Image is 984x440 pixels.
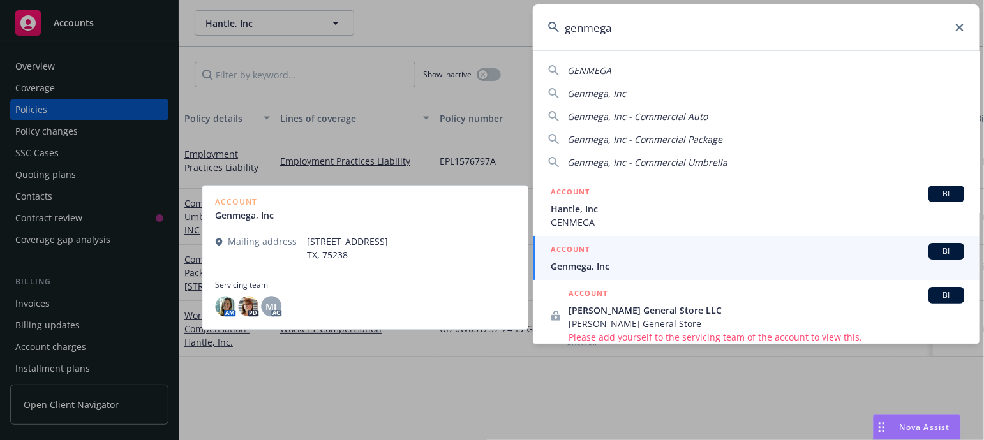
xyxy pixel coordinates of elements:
span: [PERSON_NAME] General Store LLC [569,304,964,317]
a: ACCOUNTBI[PERSON_NAME] General Store LLC[PERSON_NAME] General StorePlease add yourself to the ser... [533,280,980,351]
span: Genmega, Inc - Commercial Auto [567,110,708,122]
span: [PERSON_NAME] General Store [569,317,964,330]
span: BI [934,290,959,301]
span: Genmega, Inc [551,260,964,273]
a: ACCOUNTBIHantle, IncGENMEGA [533,179,980,236]
span: Nova Assist [900,422,950,432]
h5: ACCOUNT [569,287,608,302]
span: Genmega, Inc [567,87,626,99]
span: Hantle, Inc [551,202,964,216]
span: Genmega, Inc - Commercial Umbrella [567,156,727,168]
span: BI [934,188,959,200]
h5: ACCOUNT [551,243,590,258]
span: Please add yourself to the servicing team of the account to view this. [569,330,964,344]
a: ACCOUNTBIGenmega, Inc [533,236,980,280]
span: GENMEGA [551,216,964,229]
h5: ACCOUNT [551,186,590,201]
div: Drag to move [874,415,890,439]
span: GENMEGA [567,64,611,77]
span: BI [934,246,959,257]
input: Search... [533,4,980,50]
span: Genmega, Inc - Commercial Package [567,133,722,145]
button: Nova Assist [873,414,961,440]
